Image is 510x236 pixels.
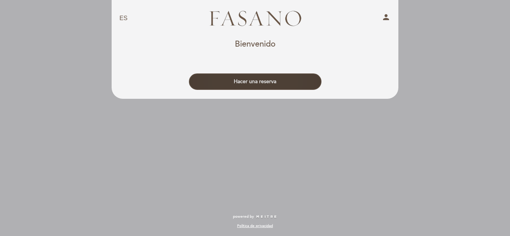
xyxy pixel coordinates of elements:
[208,8,302,29] a: Restaurante [PERSON_NAME] - [GEOGRAPHIC_DATA][PERSON_NAME]
[235,40,276,49] h1: Bienvenido
[382,13,391,22] i: person
[233,214,277,219] a: powered by
[382,13,391,24] button: person
[237,223,273,229] a: Política de privacidad
[233,214,254,219] span: powered by
[256,215,277,219] img: MEITRE
[189,73,321,90] button: Hacer una reserva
